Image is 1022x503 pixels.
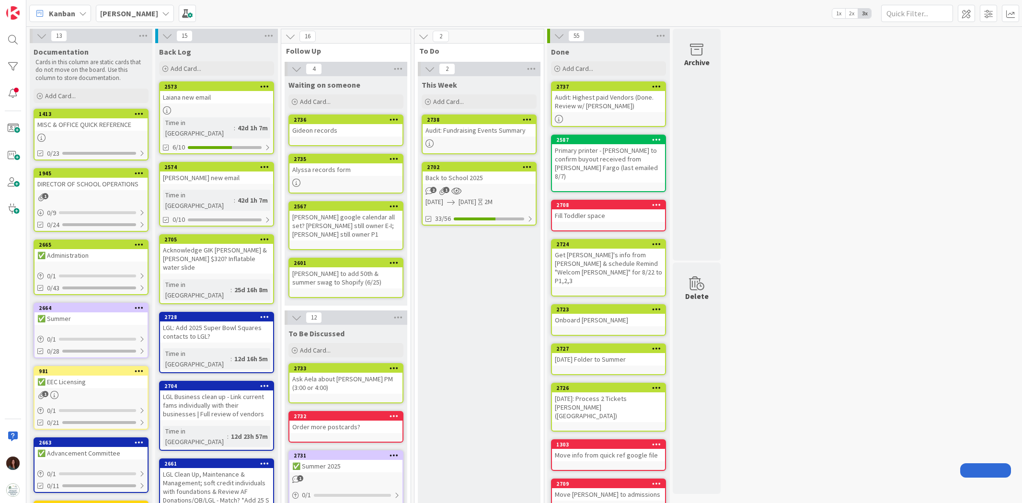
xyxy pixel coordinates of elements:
span: 0 / 1 [47,469,56,479]
div: 2724 [552,240,665,249]
span: Kanban [49,8,75,19]
a: 2737Audit: Highest paid Vendors (Done. Review w/ [PERSON_NAME]) [551,81,666,127]
div: 2737 [552,82,665,91]
input: Quick Filter... [881,5,953,22]
div: 2705 [164,236,273,243]
div: [DATE]: Process 2 Tickets [PERSON_NAME] ([GEOGRAPHIC_DATA]) [552,392,665,422]
div: 0/1 [34,468,148,480]
div: 2587 [552,136,665,144]
span: 4 [306,63,322,75]
div: 2726 [552,384,665,392]
a: 2567[PERSON_NAME] google calendar all set? [PERSON_NAME] still owner E-I; [PERSON_NAME] still own... [288,201,403,250]
span: [DATE] [425,197,443,207]
span: Documentation [34,47,89,57]
span: This Week [422,80,457,90]
span: 2x [845,9,858,18]
div: Move info from quick ref google file [552,449,665,461]
a: 2574[PERSON_NAME] new emailTime in [GEOGRAPHIC_DATA]:42d 1h 7m0/10 [159,162,274,227]
div: 2731 [294,452,402,459]
a: 2573Laiana new emailTime in [GEOGRAPHIC_DATA]:42d 1h 7m6/10 [159,81,274,154]
div: 2727 [556,345,665,352]
span: 2 [433,31,449,42]
div: 2704 [160,382,273,390]
div: 1945 [34,169,148,178]
span: Add Card... [563,64,593,73]
div: 0/1 [34,333,148,345]
div: 2587Primary printer - [PERSON_NAME] to confirm buyout received from [PERSON_NAME] Fargo (last ema... [552,136,665,183]
div: 0/1 [34,405,148,417]
div: 1945DIRECTOR OF SCHOOL OPERATIONS [34,169,148,190]
div: 2731✅ Summer 2025 [289,451,402,472]
span: Add Card... [171,64,201,73]
a: 2587Primary printer - [PERSON_NAME] to confirm buyout received from [PERSON_NAME] Fargo (last ema... [551,135,666,192]
div: 2732 [294,413,402,420]
span: 55 [568,30,585,42]
img: avatar [6,483,20,497]
div: [DATE] Folder to Summer [552,353,665,366]
div: 25d 16h 8m [232,285,270,295]
a: 2726[DATE]: Process 2 Tickets [PERSON_NAME] ([GEOGRAPHIC_DATA]) [551,383,666,432]
a: 2736Gideon records [288,114,403,146]
div: 2709 [556,480,665,487]
div: 2574[PERSON_NAME] new email [160,163,273,184]
div: 2663 [34,438,148,447]
span: 15 [176,30,193,42]
p: Cards in this column are static cards that do not move on the board. Use this column to store doc... [35,58,147,82]
span: 1 [42,391,48,397]
div: 2736 [289,115,402,124]
div: 2736Gideon records [289,115,402,137]
div: 2665✅ Administration [34,240,148,262]
div: 1413 [34,110,148,118]
span: 6/10 [172,142,185,152]
div: ✅ Administration [34,249,148,262]
a: 2723Onboard [PERSON_NAME] [551,304,666,336]
div: ✅ Summer 2025 [289,460,402,472]
div: 2664✅ Summer [34,304,148,325]
div: 2705 [160,235,273,244]
span: 0 / 1 [47,406,56,416]
div: Audit: Fundraising Events Summary [423,124,536,137]
div: 2728LGL: Add 2025 Super Bowl Squares contacts to LGL? [160,313,273,343]
span: 1x [832,9,845,18]
div: 2663 [39,439,148,446]
div: [PERSON_NAME] to add 50th & summer swag to Shopify (6/25) [289,267,402,288]
span: 0/24 [47,220,59,230]
div: 0/9 [34,207,148,219]
div: 2708Fill Toddler space [552,201,665,222]
div: 2733 [294,365,402,372]
div: 2601 [294,260,402,266]
div: ✅ Summer [34,312,148,325]
div: 2573 [160,82,273,91]
div: MISC & OFFICE QUICK REFERENCE [34,118,148,131]
span: 0 / 1 [47,334,56,344]
span: : [230,354,232,364]
div: Time in [GEOGRAPHIC_DATA] [163,190,234,211]
span: Add Card... [300,346,331,354]
div: 2601 [289,259,402,267]
span: : [227,431,229,442]
div: 2728 [160,313,273,321]
span: 13 [51,30,67,42]
div: 2724 [556,241,665,248]
div: 2724Get [PERSON_NAME]'s info from [PERSON_NAME] & schedule Remind "Welcom [PERSON_NAME]" for 8/22... [552,240,665,287]
a: 2663✅ Advancement Committee0/10/11 [34,437,149,493]
span: : [230,285,232,295]
div: ✅ EEC Licensing [34,376,148,388]
div: 2702Back to School 2025 [423,163,536,184]
div: 2664 [34,304,148,312]
div: [PERSON_NAME] google calendar all set? [PERSON_NAME] still owner E-I; [PERSON_NAME] still owner P1 [289,211,402,240]
span: 12 [306,312,322,323]
a: 2733Ask Aela about [PERSON_NAME] PM (3:00 or 4:00) [288,363,403,403]
div: 2663✅ Advancement Committee [34,438,148,459]
div: 2709 [552,480,665,488]
span: 0/23 [47,149,59,159]
a: 2728LGL: Add 2025 Super Bowl Squares contacts to LGL?Time in [GEOGRAPHIC_DATA]:12d 16h 5m [159,312,274,373]
div: Time in [GEOGRAPHIC_DATA] [163,117,234,138]
div: LGL Business clean up - Link current fams individually with their businesses | Full review of ven... [160,390,273,420]
span: 33/56 [435,214,451,224]
span: 0/21 [47,418,59,428]
span: 0/10 [172,215,185,225]
div: 2M [484,197,493,207]
div: 1303 [552,440,665,449]
div: 2727[DATE] Folder to Summer [552,344,665,366]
